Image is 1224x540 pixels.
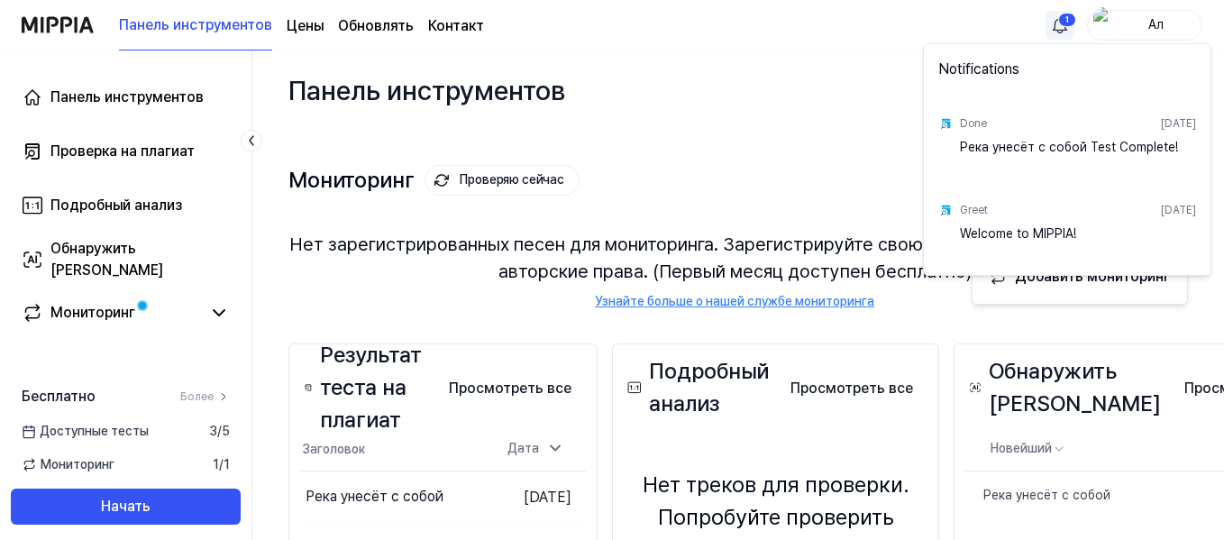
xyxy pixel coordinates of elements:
div: Done [960,115,987,132]
div: Greet [960,202,988,218]
img: test result icon [938,203,953,217]
div: Notifications [927,48,1207,98]
div: [DATE] [1161,202,1196,218]
img: test result icon [938,116,953,131]
div: Река унесёт с собой Test Complete! [960,138,1196,174]
div: Welcome to MIPPIA! [960,224,1196,261]
div: [DATE] [1161,115,1196,132]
